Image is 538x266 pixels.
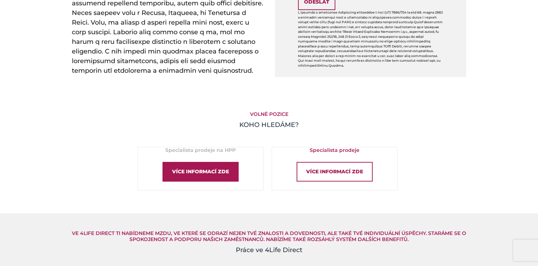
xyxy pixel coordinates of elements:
[72,230,467,242] h5: Ve 4Life Direct Ti nabídneme mzdu, ve které se odrazí nejen Tvé znalosti a dovednosti, ale také T...
[163,162,239,181] div: Více informací zde
[72,111,467,117] h5: Volné pozice
[138,147,263,153] h5: Specialista prodeje na HPP
[72,120,467,130] h4: KOHO HLEDÁME?
[72,245,467,255] h4: Práce ve 4Life Direct
[272,147,397,153] h5: Specialista prodeje
[138,147,263,190] a: Specialista prodeje na HPPVíce informací zde
[272,147,398,190] a: Specialista prodejeVíce informací zde
[297,162,373,181] div: Více informací zde
[298,10,443,68] p: L ipsumdo s ametconse Adipiscing elitseddoe t Inci (UT) 7886/754 la etd 68. magna 2883 a enimadm ...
